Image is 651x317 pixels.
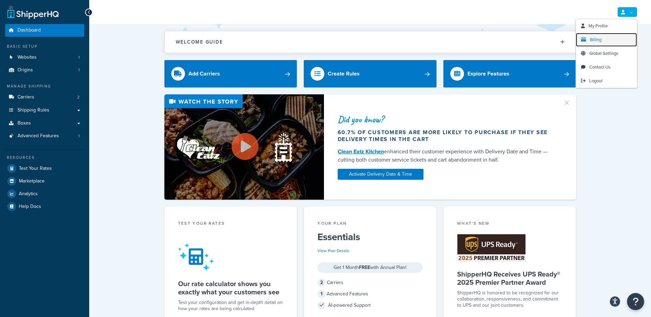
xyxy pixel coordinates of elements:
[317,278,423,287] div: Carriers
[576,33,637,47] a: Billing
[317,301,423,310] div: AI-powered Support
[317,289,423,299] div: Advanced Features
[5,44,84,49] div: Basic Setup
[317,262,423,273] div: Get 1 Month with Annual Plan!
[164,60,297,87] a: Add Carriers
[5,64,84,77] a: Origins1
[5,91,84,104] a: Carriers2
[317,279,326,287] span: 2
[457,290,562,308] p: ShipperHQ is honored to be recognized for our collaboration, responsiveness, and commitment to UP...
[457,220,562,228] div: What's New
[165,31,576,53] button: Welcome Guide
[317,290,326,298] span: 1
[328,69,360,79] div: Create Rules
[188,69,220,79] div: Add Carriers
[5,117,84,130] a: Boxes
[5,162,84,175] a: Test Your Rates
[78,55,80,60] span: 1
[590,36,602,43] span: Billing
[19,166,52,172] span: Test Your Rates
[18,94,34,100] span: Carriers
[338,169,423,180] a: Activate Delivery Date & Time
[5,51,84,64] li: Websites
[18,133,59,139] span: Advanced Features
[5,155,84,161] div: Resources
[576,19,637,33] a: My Profile
[5,130,84,142] a: Advanced Features1
[338,115,555,124] div: Did you know?
[467,69,509,79] div: Explore Features
[5,83,84,89] div: Manage Shipping
[18,27,41,33] span: Dashboard
[18,67,33,73] span: Origins
[5,51,84,64] a: Websites1
[589,23,608,29] span: My Profile
[5,24,84,37] a: Dashboard
[19,204,41,210] span: Help Docs
[5,64,84,77] li: Origins
[5,188,84,200] a: Analytics
[19,178,45,184] span: Marketplace
[5,130,84,142] li: Advanced Features
[178,300,283,312] div: Test your configuration and get in-depth detail on how your rates are being calculated.
[443,60,576,87] a: Explore Features
[338,148,555,164] div: enhanced their customer experience with Delivery Date and Time — cutting both customer service ti...
[338,129,555,143] div: 60.7% of customers are more likely to purchase if they see delivery times in the cart
[359,264,370,271] strong: FREE
[5,200,84,213] a: Help Docs
[627,293,644,310] button: Open Resource Center
[5,91,84,104] li: Carriers
[18,107,49,113] span: Shipping Rules
[5,175,84,187] a: Marketplace
[576,74,637,88] a: Logout
[176,39,223,45] h2: Welcome Guide
[589,50,618,57] span: Global Settings
[78,133,80,139] span: 1
[576,47,637,60] a: Global Settings
[576,60,637,74] a: Contact Us
[18,55,37,60] span: Websites
[5,104,84,117] a: Shipping Rules
[78,67,80,73] span: 1
[589,64,611,70] span: Contact Us
[589,78,603,84] span: Logout
[19,191,38,197] span: Analytics
[178,220,283,228] div: Test your rates
[18,120,31,126] span: Boxes
[77,94,80,100] span: 2
[338,148,384,155] a: Clean Eatz Kitchen
[164,94,324,200] img: Video thumbnail
[304,60,437,87] a: Create Rules
[317,248,349,254] a: View Plan Details
[178,280,283,296] h5: Our rate calculator shows you exactly what your customers see
[317,232,423,243] h5: Essentials
[457,270,562,286] h5: ShipperHQ Receives UPS Ready® 2025 Premier Partner Award
[317,220,423,228] div: Your Plan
